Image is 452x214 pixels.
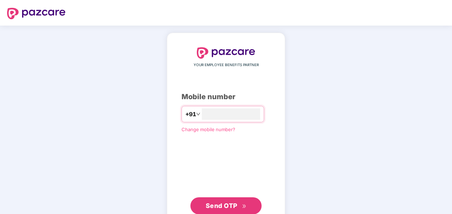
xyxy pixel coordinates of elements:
span: Send OTP [206,202,237,209]
div: Mobile number [182,91,270,102]
span: double-right [242,204,247,209]
a: Change mobile number? [182,127,235,132]
span: down [196,112,200,116]
span: YOUR EMPLOYEE BENEFITS PARTNER [194,62,259,68]
span: +91 [185,110,196,119]
img: logo [197,47,255,59]
img: logo [7,8,65,19]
